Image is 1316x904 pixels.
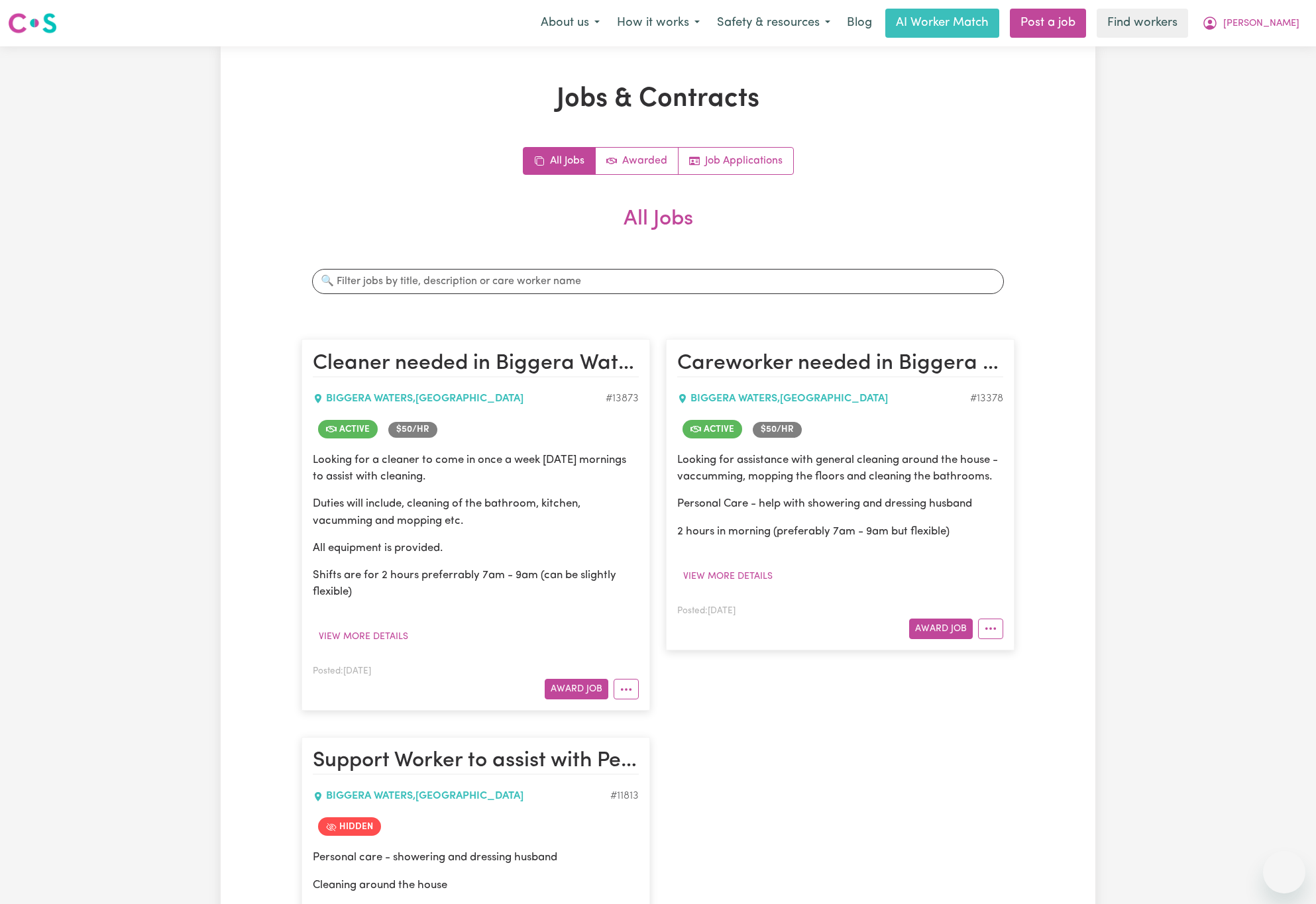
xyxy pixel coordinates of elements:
div: Job ID #13873 [606,391,639,407]
button: How it works [608,9,708,37]
a: Active jobs [596,148,679,174]
a: AI Worker Match [885,9,999,38]
h2: Support Worker to assist with Personal care [313,748,639,775]
button: Award Job [545,679,608,699]
p: 2 hours in morning (preferably 7am - 9am but flexible) [677,523,1003,539]
button: About us [532,9,608,37]
a: All jobs [523,148,596,174]
span: Job is hidden [318,817,381,836]
button: More options [614,679,639,699]
button: My Account [1193,9,1308,37]
button: More options [978,619,1003,639]
div: BIGGERA WATERS , [GEOGRAPHIC_DATA] [313,788,610,804]
img: Careseekers logo [8,11,57,35]
span: Posted: [DATE] [677,607,736,615]
iframe: Button to launch messaging window [1263,851,1305,893]
a: Find workers [1097,9,1188,38]
span: Posted: [DATE] [313,667,371,676]
input: 🔍 Filter jobs by title, description or care worker name [312,269,1004,294]
p: Duties will include, cleaning of the bathroom, kitchen, vacumming and mopping etc. [313,495,639,528]
div: Job ID #11813 [610,788,639,804]
h2: All Jobs [302,207,1014,253]
a: Post a job [1010,9,1086,38]
span: Job rate per hour [753,422,802,438]
p: Looking for a cleaner to come in once a week [DATE] mornings to assist with cleaning. [313,452,639,485]
span: Job is active [683,420,742,438]
a: Blog [839,9,880,38]
div: Job ID #13378 [970,391,1003,407]
p: Cleaning around the house [313,877,639,893]
h2: Cleaner needed in Biggera Waters QLD [313,350,639,377]
h2: Careworker needed in Biggera Waters [677,350,1003,377]
a: Job applications [679,148,793,174]
div: BIGGERA WATERS , [GEOGRAPHIC_DATA] [313,391,606,407]
p: Shifts are for 2 hours preferrably 7am - 9am (can be slightly flexible) [313,567,639,600]
button: View more details [677,566,779,587]
div: BIGGERA WATERS , [GEOGRAPHIC_DATA] [677,391,970,407]
h1: Jobs & Contracts [302,83,1014,115]
button: Safety & resources [708,9,839,37]
button: Award Job [909,619,973,639]
p: All equipment is provided. [313,540,639,556]
p: Personal Care - help with showering and dressing husband [677,495,1003,512]
p: Personal care - showering and dressing husband [313,849,639,866]
button: View more details [313,627,414,647]
a: Careseekers logo [8,8,57,38]
span: Job rate per hour [388,422,437,438]
span: Job is active [318,420,378,438]
span: [PERSON_NAME] [1223,17,1299,31]
p: Looking for assistance with general cleaning around the house - vaccumming, mopping the floors an... [677,452,1003,485]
